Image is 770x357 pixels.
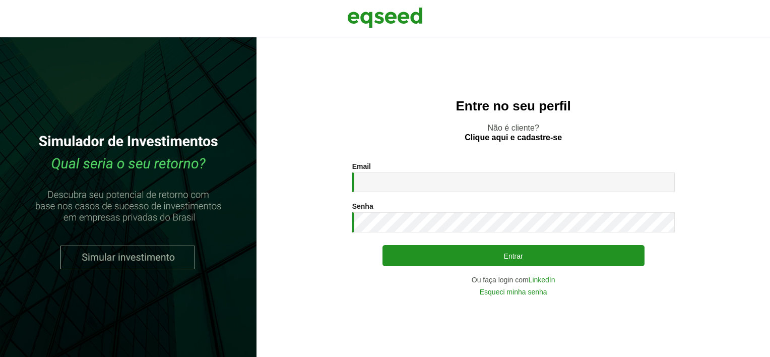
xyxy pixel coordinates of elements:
[465,134,562,142] a: Clique aqui e cadastre-se
[352,203,373,210] label: Senha
[352,163,371,170] label: Email
[277,123,750,142] p: Não é cliente?
[529,276,555,283] a: LinkedIn
[352,276,675,283] div: Ou faça login com
[382,245,645,266] button: Entrar
[347,5,423,30] img: EqSeed Logo
[480,288,547,295] a: Esqueci minha senha
[277,99,750,113] h2: Entre no seu perfil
